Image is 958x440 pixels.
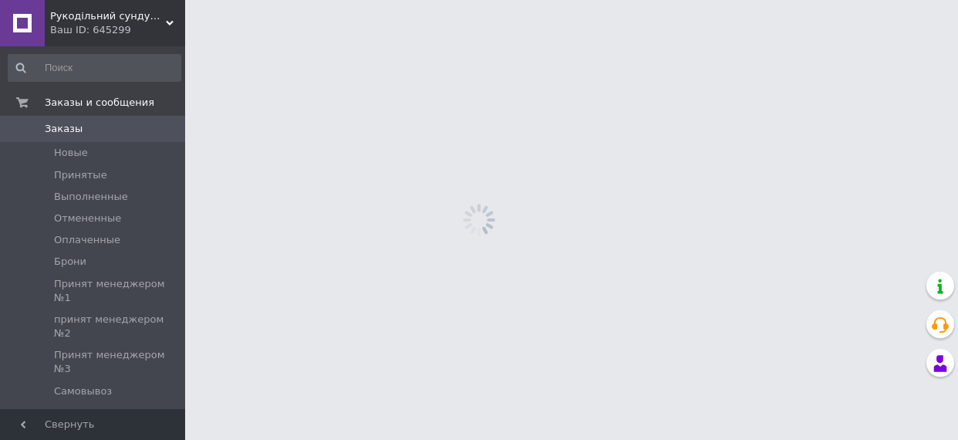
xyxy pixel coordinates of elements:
[45,122,83,136] span: Заказы
[54,212,121,225] span: Отмененные
[54,277,180,305] span: Принят менеджером №1
[50,23,185,37] div: Ваш ID: 645299
[54,233,120,247] span: Оплаченные
[54,168,107,182] span: Принятые
[50,9,166,23] span: Рукодільний сундучок - ФОП Чайковська О.М."
[54,190,128,204] span: Выполненные
[54,146,88,160] span: Новые
[45,96,154,110] span: Заказы и сообщения
[54,255,86,269] span: Брони
[8,54,181,82] input: Поиск
[54,348,180,376] span: Принят менеджером №3
[54,313,180,340] span: принят менеджером №2
[54,384,112,398] span: Самовывоз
